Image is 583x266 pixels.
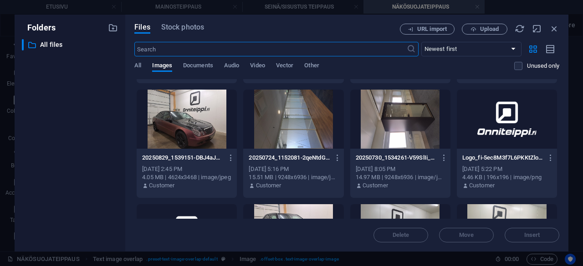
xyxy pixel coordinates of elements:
div: [DATE] 2:45 PM [142,165,231,173]
div: 4.05 MB | 4624x3468 | image/jpeg [142,173,231,181]
span: All [134,60,141,73]
p: Folders [22,22,56,34]
p: Logo_fi-5ec8M3f7L6PKKtZlodMXpQ-k3f5DZrOQMJKk5XaGhcRpg-ldAY7IWLGponqBub0HDQYQ.png [462,154,543,162]
span: Video [250,60,265,73]
span: Audio [224,60,239,73]
span: Upload [480,26,499,32]
button: URL import [400,24,455,35]
p: Customer [363,181,388,190]
div: 14.97 MB | 9248x6936 | image/jpeg [356,173,445,181]
div: 4.46 KB | 196x196 | image/png [462,173,552,181]
i: Minimize [532,24,542,34]
p: Customer [256,181,281,190]
p: Customer [469,181,495,190]
p: All files [40,40,101,50]
div: ​ [22,39,24,50]
p: 20250730_1534261-V59SlIi_P6rh217i6MUyLA.jpg [356,154,437,162]
p: 20250829_1539151-DBJ4aJ16vldXzmRkRveHEQ.jpg [142,154,223,162]
p: 20250724_1152081-2qeNtdGknl9lKXD_9V8Beg.jpg [249,154,330,162]
span: Other [304,60,319,73]
span: Documents [183,60,213,73]
span: Files [134,22,150,33]
button: Upload [462,24,507,35]
span: URL import [417,26,447,32]
span: Stock photos [161,22,204,33]
input: Search [134,42,406,56]
div: [DATE] 5:16 PM [249,165,338,173]
p: Customer [149,181,174,190]
div: [DATE] 5:22 PM [462,165,552,173]
i: Close [549,24,559,34]
span: Images [152,60,172,73]
div: [DATE] 8:05 PM [356,165,445,173]
i: Reload [515,24,525,34]
div: 15.51 MB | 9248x6936 | image/jpeg [249,173,338,181]
i: Create new folder [108,23,118,33]
p: Displays only files that are not in use on the website. Files added during this session can still... [527,62,559,70]
span: Vector [276,60,294,73]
